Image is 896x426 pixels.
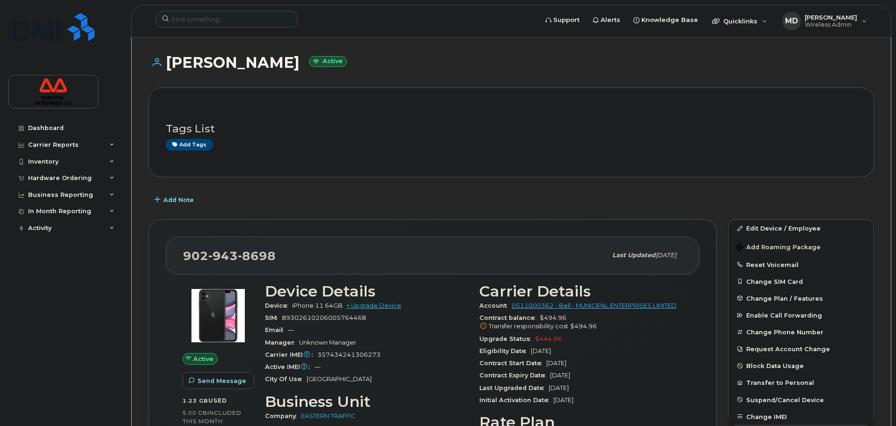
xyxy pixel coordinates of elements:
span: Active [193,354,213,363]
span: Add Roaming Package [736,244,821,253]
span: Add Note [163,195,194,204]
span: iPhone 11 64GB [292,302,343,309]
button: Change Plan / Features [728,290,874,307]
button: Add Roaming Package [728,237,874,256]
span: [DATE] [531,347,551,354]
span: [DATE] [655,252,676,259]
span: [GEOGRAPHIC_DATA] [307,375,372,383]
a: EASTERN TRAFFIC [301,412,356,419]
span: Contract balance [479,314,540,321]
span: Company [265,412,301,419]
span: 89302610206005764468 [282,314,366,321]
span: [DATE] [546,360,566,367]
span: Last Upgraded Date [479,384,549,391]
span: [DATE] [550,372,570,379]
a: Add tags [166,139,213,151]
a: + Upgrade Device [346,302,401,309]
span: Carrier IMEI [265,351,317,358]
span: SIM [265,314,282,321]
span: $444.96 [535,335,562,342]
span: Initial Activation Date [479,397,553,404]
h3: Tags List [166,123,857,135]
button: Reset Voicemail [728,256,874,273]
span: Manager [265,339,299,346]
span: 5.00 GB [183,410,207,416]
span: 943 [208,249,238,263]
button: Suspend/Cancel Device [728,391,874,408]
span: Last updated [612,252,655,259]
button: Enable Call Forwarding [728,307,874,324]
span: City Of Use [265,375,307,383]
span: Account [479,302,512,309]
span: 357434241306273 [317,351,381,358]
button: Change Phone Number [728,324,874,340]
span: Suspend/Cancel Device [746,396,824,403]
button: Add Note [148,191,202,208]
small: Active [309,56,347,67]
h1: [PERSON_NAME] [148,54,874,71]
span: [DATE] [549,384,569,391]
span: $494.96 [479,314,683,331]
button: Change SIM Card [728,273,874,290]
span: Email [265,326,288,333]
span: Change Plan / Features [746,295,823,302]
span: Send Message [198,376,246,385]
a: 0511000362 - Bell - MUNICIPAL ENTERPRISES LIMITED [512,302,676,309]
button: Request Account Change [728,340,874,357]
span: Device [265,302,292,309]
span: $494.96 [570,323,597,330]
span: Active IMEI [265,363,315,370]
span: Enable Call Forwarding [746,312,822,319]
h3: Carrier Details [479,283,683,300]
h3: Device Details [265,283,468,300]
span: 8698 [238,249,276,263]
span: 1.23 GB [183,397,208,404]
span: — [315,363,321,370]
span: Transfer responsibility cost [489,323,568,330]
span: Unknown Manager [299,339,356,346]
button: Block Data Usage [728,357,874,374]
span: Contract Start Date [479,360,546,367]
button: Send Message [183,372,254,389]
span: — [288,326,294,333]
img: iPhone_11.jpg [190,288,246,344]
span: [DATE] [553,397,573,404]
span: included this month [183,409,242,425]
span: Upgrade Status [479,335,535,342]
span: 902 [183,249,276,263]
span: Eligibility Date [479,347,531,354]
span: used [208,397,227,404]
a: Edit Device / Employee [728,220,874,237]
button: Transfer to Personal [728,374,874,391]
button: Change IMEI [728,408,874,425]
span: Contract Expiry Date [479,372,550,379]
h3: Business Unit [265,393,468,410]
